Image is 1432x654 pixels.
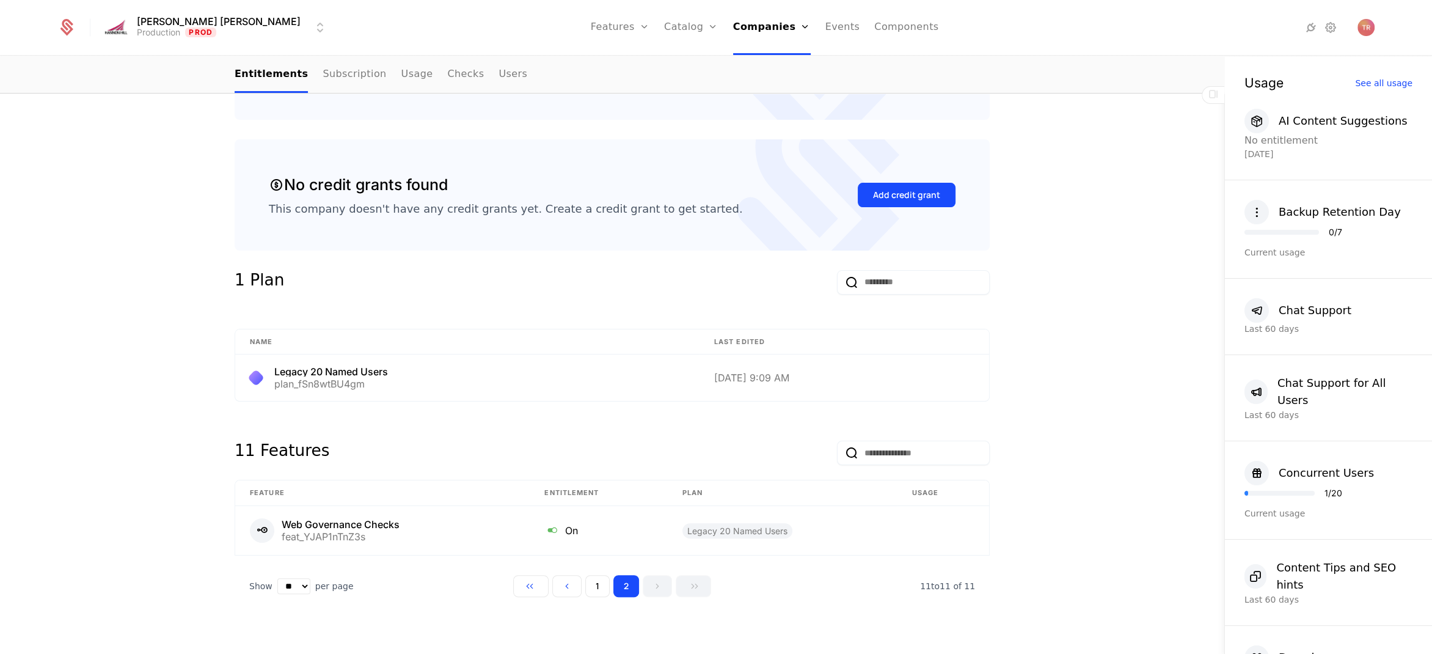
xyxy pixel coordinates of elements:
div: Chat Support [1279,302,1351,319]
div: Backup Retention Day [1279,204,1401,221]
button: Add credit grant [858,183,955,207]
button: Chat Support [1244,298,1351,323]
button: Go to last page [676,575,711,597]
th: Entitlement [530,480,668,506]
a: Subscription [323,57,386,93]
span: 11 to 11 of [920,581,964,591]
button: Concurrent Users [1244,461,1374,485]
div: No credit grants found [269,174,448,197]
div: Page navigation [513,575,711,597]
div: 1 Plan [235,270,284,295]
div: Add credit grant [873,189,940,201]
button: Go to previous page [552,575,582,597]
div: [DATE] 9:09 AM [714,373,974,383]
div: Usage [1244,76,1284,89]
img: Hannon Hill [101,18,131,37]
nav: Main [235,57,990,93]
span: Show [249,580,272,592]
div: Concurrent Users [1279,465,1374,482]
div: Production [137,26,180,39]
div: Last 60 days [1244,409,1412,421]
button: Go to page 1 [585,575,610,597]
span: 11 [920,581,975,591]
div: 11 Features [235,441,329,465]
div: feat_YJAP1nTnZ3s [282,532,400,542]
span: Prod [185,28,216,37]
a: Integrations [1304,20,1318,35]
button: Content Tips and SEO hints [1244,559,1412,593]
button: Select environment [105,14,327,41]
th: Usage [897,480,989,506]
div: Last 60 days [1244,593,1412,606]
div: plan_fSn8wtBU4gm [274,379,388,389]
a: Users [499,57,527,93]
button: Backup Retention Day [1244,200,1401,224]
div: AI Content Suggestions [1279,112,1408,130]
div: Web Governance Checks [282,520,400,529]
button: Open user button [1357,19,1375,36]
button: Chat Support for All Users [1244,375,1412,409]
span: Legacy 20 Named Users [682,523,792,538]
img: Tim Reilly [1357,19,1375,36]
a: Settings [1323,20,1338,35]
div: Content Tips and SEO hints [1276,559,1412,593]
a: Usage [401,57,433,93]
div: Last 60 days [1244,323,1412,335]
div: Chat Support for All Users [1277,375,1412,409]
div: 1 / 20 [1324,489,1342,498]
div: See all usage [1355,79,1412,87]
button: AI Content Suggestions [1244,109,1408,133]
th: plan [668,480,897,506]
div: On [544,522,653,538]
ul: Choose Sub Page [235,57,527,93]
div: Table pagination [235,575,990,597]
th: Last edited [700,329,989,355]
span: per page [315,580,354,592]
button: Go to first page [513,575,549,597]
div: This company doesn't have any credit grants yet. Create a credit grant to get started. [269,202,742,216]
a: Entitlements [235,57,308,93]
div: [DATE] [1244,148,1412,160]
div: Current usage [1244,246,1412,259]
span: [PERSON_NAME] [PERSON_NAME] [137,17,301,26]
th: Feature [235,480,530,506]
th: Name [235,329,700,355]
button: Go to next page [643,575,672,597]
div: 0 / 7 [1329,228,1342,237]
span: No entitlement [1244,134,1318,146]
a: Checks [447,57,484,93]
button: Go to page 2 [613,575,639,597]
div: Current usage [1244,507,1412,520]
select: Select page size [277,578,310,594]
div: Legacy 20 Named Users [274,367,388,377]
